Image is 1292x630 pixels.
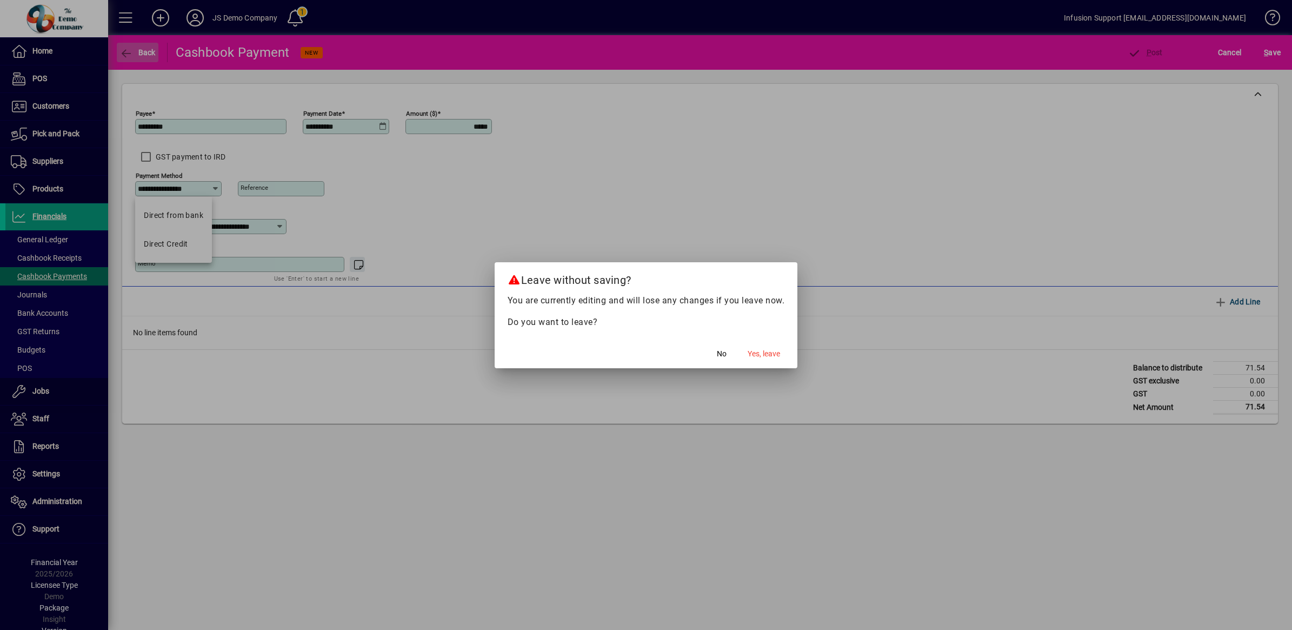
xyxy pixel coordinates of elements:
[704,344,739,364] button: No
[748,348,780,360] span: Yes, leave
[508,316,785,329] p: Do you want to leave?
[743,344,784,364] button: Yes, leave
[717,348,727,360] span: No
[508,294,785,307] p: You are currently editing and will lose any changes if you leave now.
[495,262,798,294] h2: Leave without saving?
